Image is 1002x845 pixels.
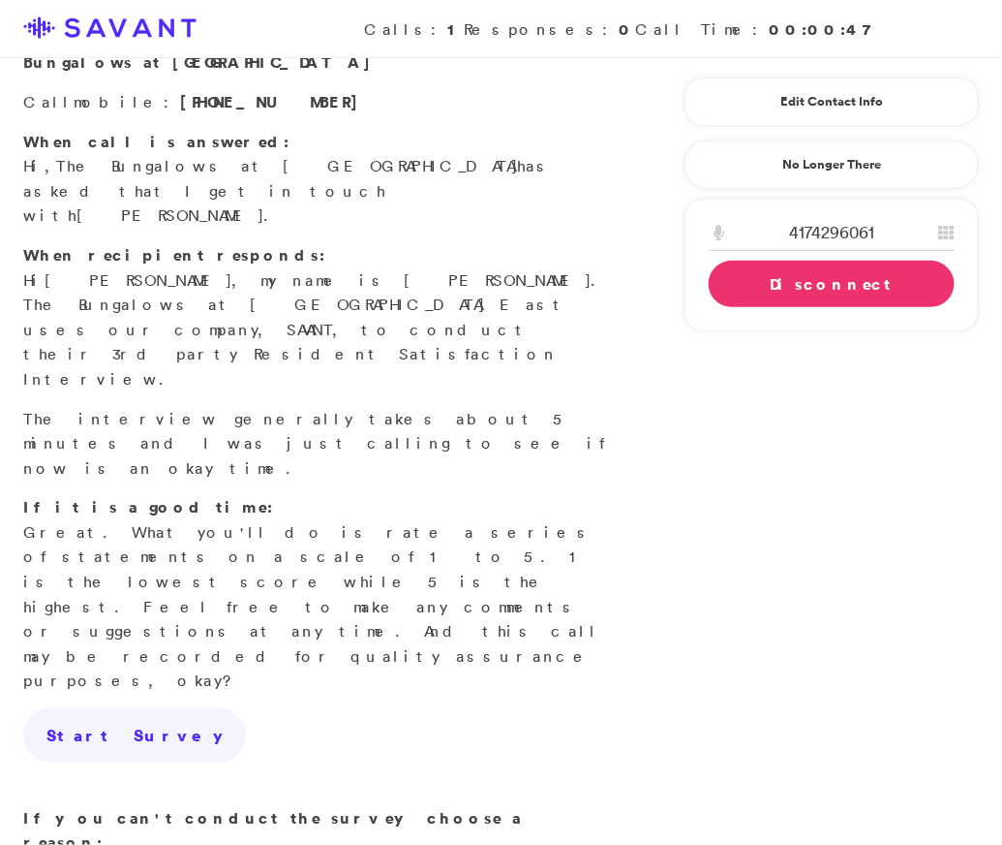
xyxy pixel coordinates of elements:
strong: When recipient responds: [23,244,325,266]
strong: 1 [447,18,464,40]
strong: 00:00:47 [769,18,882,40]
p: Hi, has asked that I get in touch with . [23,130,611,229]
span: The Bungalows at [GEOGRAPHIC_DATA] [56,156,517,175]
strong: If it is a good time: [23,496,273,517]
span: [PERSON_NAME] [76,205,263,225]
span: mobile [74,92,164,111]
a: Start Survey [23,708,246,763]
a: Disconnect [709,261,955,307]
strong: 0 [619,18,635,40]
p: The interview generally takes about 5 minutes and I was just calling to see if now is an okay time. [23,407,611,482]
a: Edit Contact Info [709,86,955,117]
span: [PHONE_NUMBER] [180,91,368,112]
p: Great. What you'll do is rate a series of statements on a scale of 1 to 5. 1 is the lowest score ... [23,495,611,694]
a: No Longer There [684,141,979,189]
p: Call : [23,90,611,115]
span: [PERSON_NAME] [45,270,231,290]
p: Hi , my name is [PERSON_NAME]. The Bungalows at [GEOGRAPHIC_DATA] East uses our company, SAVANT, ... [23,243,611,392]
strong: When call is answered: [23,131,289,152]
